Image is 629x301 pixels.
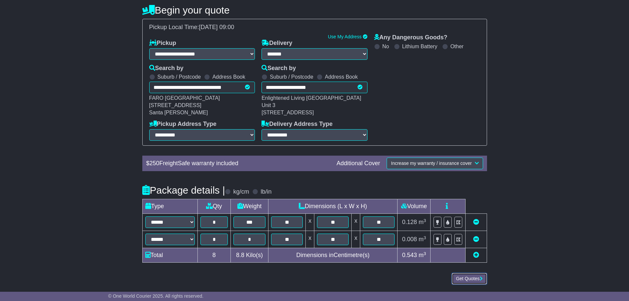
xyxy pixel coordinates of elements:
[108,293,204,299] span: © One World Courier 2025. All rights reserved.
[473,252,479,258] a: Add new item
[306,214,314,231] td: x
[142,199,197,214] td: Type
[424,235,426,240] sup: 3
[236,252,244,258] span: 8.8
[212,74,245,80] label: Address Book
[352,231,360,248] td: x
[149,95,220,101] span: FARO [GEOGRAPHIC_DATA]
[402,236,417,243] span: 0.008
[391,161,472,166] span: Increase my warranty / insurance cover
[387,158,483,169] button: Increase my warranty / insurance cover
[333,160,383,167] div: Additional Cover
[233,188,249,196] label: kg/cm
[328,34,362,39] a: Use My Address
[261,188,271,196] label: lb/in
[262,102,275,108] span: Unit 3
[197,199,230,214] td: Qty
[419,219,426,225] span: m
[230,199,268,214] td: Weight
[199,24,234,30] span: [DATE] 09:00
[262,65,296,72] label: Search by
[150,160,159,167] span: 250
[262,110,314,115] span: [STREET_ADDRESS]
[402,219,417,225] span: 0.128
[424,218,426,223] sup: 3
[142,185,225,196] h4: Package details |
[450,43,464,50] label: Other
[419,236,426,243] span: m
[306,231,314,248] td: x
[374,34,447,41] label: Any Dangerous Goods?
[149,40,176,47] label: Pickup
[398,199,431,214] td: Volume
[268,248,397,263] td: Dimensions in Centimetre(s)
[268,199,397,214] td: Dimensions (L x W x H)
[419,252,426,258] span: m
[143,160,333,167] div: $ FreightSafe warranty included
[262,95,361,101] span: Enlightened Living [GEOGRAPHIC_DATA]
[262,121,332,128] label: Delivery Address Type
[149,65,184,72] label: Search by
[402,43,437,50] label: Lithium Battery
[424,251,426,256] sup: 3
[270,74,313,80] label: Suburb / Postcode
[149,121,217,128] label: Pickup Address Type
[473,236,479,243] a: Remove this item
[473,219,479,225] a: Remove this item
[230,248,268,263] td: Kilo(s)
[382,43,389,50] label: No
[142,5,487,16] h4: Begin your quote
[142,248,197,263] td: Total
[325,74,358,80] label: Address Book
[146,24,483,31] div: Pickup Local Time:
[149,110,208,115] span: Santa [PERSON_NAME]
[197,248,230,263] td: 8
[452,273,487,284] button: Get Quotes
[402,252,417,258] span: 0.543
[352,214,360,231] td: x
[262,40,292,47] label: Delivery
[157,74,201,80] label: Suburb / Postcode
[149,102,201,108] span: [STREET_ADDRESS]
